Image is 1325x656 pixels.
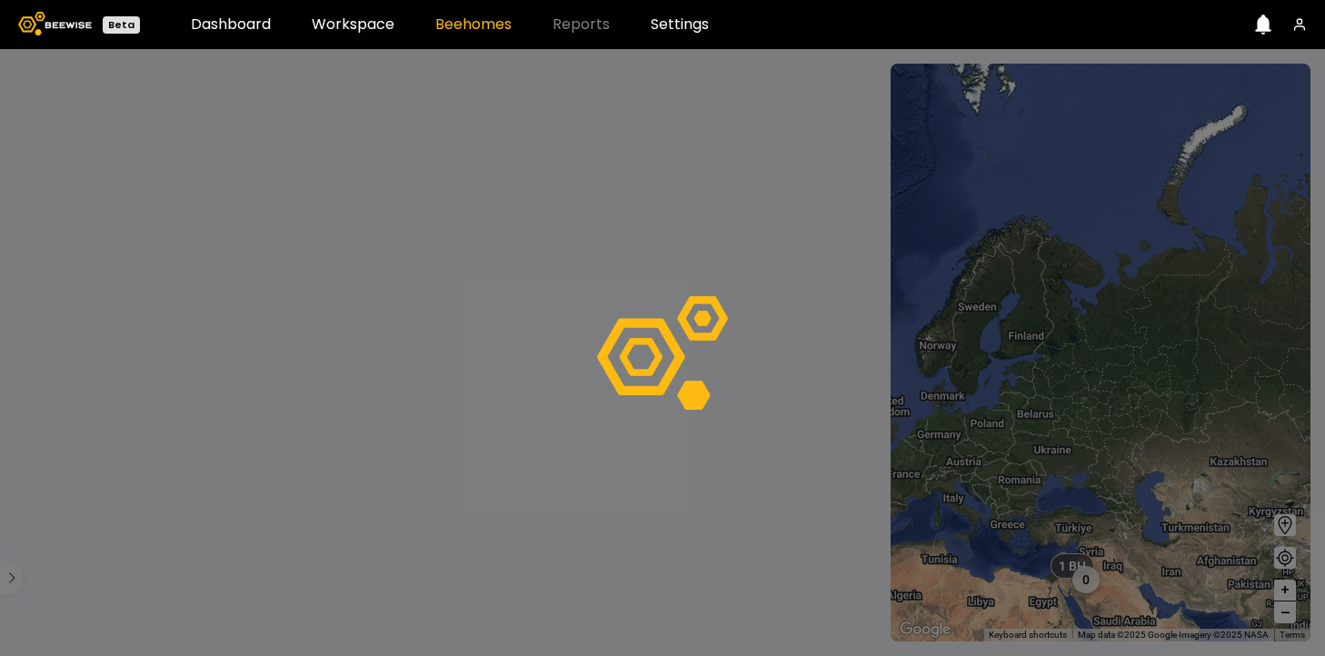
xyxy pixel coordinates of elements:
[435,17,512,32] a: Beehomes
[553,17,610,32] span: Reports
[18,12,92,35] img: Beewise logo
[312,17,394,32] a: Workspace
[191,17,271,32] a: Dashboard
[651,17,709,32] a: Settings
[103,16,140,34] div: Beta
